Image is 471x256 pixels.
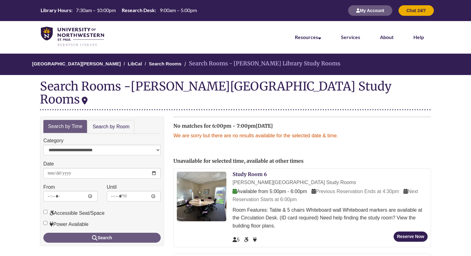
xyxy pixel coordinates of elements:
a: About [380,34,394,40]
input: Power Available [43,221,47,225]
div: Search Rooms - [40,80,431,110]
label: Accessible Seat/Space [43,209,105,217]
span: Available from 5:00pm - 6:00pm [233,189,307,194]
span: The capacity of this space [233,237,240,242]
div: Room Features: Table & 5 chairs Whiteboard wall Whiteboard markers are available at the Circulati... [233,206,428,230]
input: Accessible Seat/Space [43,210,47,214]
button: Chat 24/7 [399,5,434,16]
img: Study Room 6 [177,172,226,221]
a: Search by Room [88,120,134,134]
a: Chat 24/7 [399,8,434,13]
label: Date [43,160,54,168]
h2: Unavailable for selected time, available at other times [173,158,431,164]
div: [PERSON_NAME][GEOGRAPHIC_DATA] Study Rooms [233,179,428,187]
label: Power Available [43,220,89,228]
th: Library Hours: [38,7,73,14]
span: 7:30am – 10:00pm [76,7,116,13]
li: Search Rooms - [PERSON_NAME] Library Study Rooms [183,59,340,68]
button: Search [43,233,161,243]
button: My Account [348,5,392,16]
nav: Breadcrumb [40,54,431,75]
th: Research Desk: [119,7,157,14]
label: Category [43,137,63,145]
a: Resources [295,34,321,40]
label: Until [107,183,117,191]
a: LibCal [128,61,142,66]
label: From [43,183,55,191]
a: Study Room 6 [233,171,267,177]
a: My Account [348,8,392,13]
img: UNWSP Library Logo [41,27,104,47]
span: 9:00am – 5:00pm [160,7,197,13]
span: Next Reservation Starts at 6:00pm [233,189,418,202]
a: Search Rooms [149,61,181,66]
div: [PERSON_NAME][GEOGRAPHIC_DATA] Study Rooms [40,79,391,107]
p: We are sorry but there are no results available for the selected date & time. [173,132,431,140]
span: Power Available [253,237,257,242]
a: [GEOGRAPHIC_DATA][PERSON_NAME] [32,61,121,66]
h2: No matches for 6:00pm - 7:00pm[DATE] [173,123,431,129]
a: Hours Today [38,7,199,14]
span: Previous Reservation Ends at 4:30pm [312,189,399,194]
span: Accessible Seat/Space [244,237,250,242]
a: Search by Time [43,120,87,133]
a: Services [341,34,360,40]
a: Help [413,34,424,40]
button: Reserve Now [394,232,428,242]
